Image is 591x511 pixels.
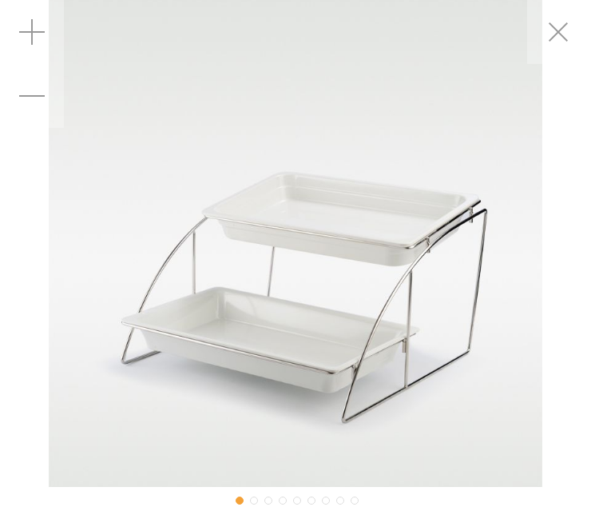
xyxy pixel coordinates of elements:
div: catering food display stands, buffet display stands, catering display stands, buffet stands & ser... [303,487,317,511]
div: ชั้นวางอาหาร ชั้นวางถาดอาหาร [231,487,245,511]
div: catering food display stands, buffet display stands, catering display stands, buffet stands & ser... [274,487,288,511]
div: catering food display stands, buffet display stands, catering display stands, buffet stands & ser... [317,487,331,511]
div: catering food display stands, buffet display stands, catering display stands, buffet stands & ser... [346,487,360,511]
div: catering food display stands, buffet display stands, catering display stands, buffet stands & ser... [260,487,274,511]
div: catering food display stands, buffet display stands, catering display stands, buffet stands & ser... [288,487,303,511]
div: catering food display stands, buffet display stands, catering display stands, buffet stands & ser... [245,487,260,511]
div: catering food display stands, buffet display stands, catering display stands, buffet stands & ser... [331,487,346,511]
